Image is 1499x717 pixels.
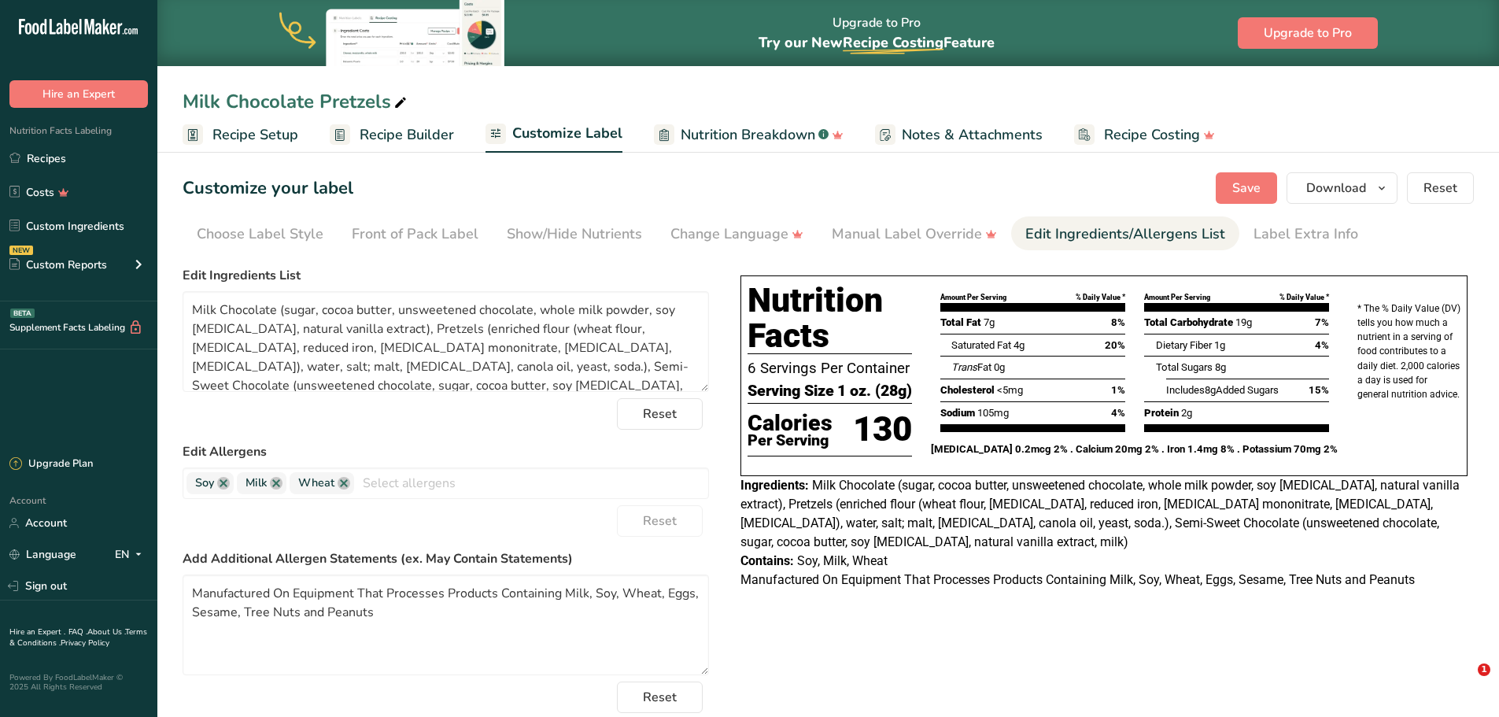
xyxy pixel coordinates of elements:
p: 6 Servings Per Container [748,357,912,379]
span: Total Fat [940,316,981,328]
span: Saturated Fat [951,339,1011,351]
div: Milk Chocolate Pretzels [183,87,410,116]
span: 20% [1105,338,1125,353]
a: Notes & Attachments [875,117,1043,153]
div: Powered By FoodLabelMaker © 2025 All Rights Reserved [9,673,148,692]
span: 0g [994,361,1005,373]
span: Protein [1144,407,1179,419]
span: 8g [1215,361,1226,373]
span: Notes & Attachments [902,124,1043,146]
span: 4% [1111,405,1125,421]
span: 2g [1181,407,1192,419]
span: Contains: [740,553,794,568]
span: Reset [643,512,677,530]
span: Recipe Builder [360,124,454,146]
p: 130 [853,404,912,456]
i: Trans [951,361,977,373]
button: Reset [617,682,703,713]
span: Download [1306,179,1366,198]
div: NEW [9,246,33,255]
span: Ingredients: [740,478,809,493]
span: Recipe Setup [212,124,298,146]
span: Sodium [940,407,975,419]
a: Recipe Costing [1074,117,1215,153]
span: 8% [1111,315,1125,331]
span: Try our New Feature [759,33,995,52]
div: Choose Label Style [197,224,323,245]
span: Manufactured On Equipment That Processes Products Containing Milk, Soy, Wheat, Eggs, Sesame, Tree... [740,572,1415,587]
div: Upgrade Plan [9,456,93,472]
span: Customize Label [512,123,622,144]
span: Fat [951,361,991,373]
a: About Us . [87,626,125,638]
span: Cholesterol [940,384,995,396]
span: Wheat [298,475,334,492]
span: Soy [195,475,214,492]
a: Nutrition Breakdown [654,117,844,153]
label: Edit Ingredients List [183,266,709,285]
div: Amount Per Serving [940,292,1006,303]
span: Recipe Costing [843,33,943,52]
span: Serving Size [748,379,834,403]
span: Total Sugars [1156,361,1213,373]
span: Total Carbohydrate [1144,316,1233,328]
p: Calories [748,412,833,435]
span: Reset [1423,179,1457,198]
div: % Daily Value * [1076,292,1125,303]
h1: Nutrition Facts [748,283,912,354]
button: Upgrade to Pro [1238,17,1378,49]
span: Reset [643,405,677,423]
div: Edit Ingredients/Allergens List [1025,224,1225,245]
div: BETA [10,309,35,318]
h1: Customize your label [183,176,353,201]
span: Save [1232,179,1261,198]
span: Includes Added Sugars [1166,384,1279,396]
p: [MEDICAL_DATA] 0.2mcg 2% . Calcium 20mg 2% . Iron 1.4mg 8% . Potassium 70mg 2% [931,442,1338,457]
div: EN [115,545,148,564]
span: Milk [246,475,267,492]
span: Dietary Fiber [1156,339,1212,351]
label: Edit Allergens [183,442,709,461]
span: 19g [1235,316,1252,328]
span: 7% [1315,315,1329,331]
span: Upgrade to Pro [1264,24,1352,43]
p: * The % Daily Value (DV) tells you how much a nutrient in a serving of food contributes to a dail... [1357,301,1460,401]
span: 7g [984,316,995,328]
button: Reset [1407,172,1474,204]
span: 1g [1214,339,1225,351]
a: Privacy Policy [61,638,109,649]
div: Front of Pack Label [352,224,478,245]
span: Nutrition Breakdown [681,124,815,146]
button: Download [1287,172,1397,204]
a: Language [9,541,76,568]
div: Amount Per Serving [1144,292,1210,303]
a: Hire an Expert . [9,626,65,638]
span: 8g [1205,384,1216,396]
div: Upgrade to Pro [759,1,995,66]
div: Label Extra Info [1253,224,1358,245]
a: FAQ . [68,626,87,638]
span: 105mg [977,407,1009,419]
a: Customize Label [486,116,622,153]
span: Recipe Costing [1104,124,1200,146]
label: Add Additional Allergen Statements (ex. May Contain Statements) [183,549,709,568]
input: Select allergens [354,471,708,495]
span: 4% [1315,338,1329,353]
span: 15% [1309,383,1329,398]
div: Change Language [670,224,803,245]
button: Reset [617,505,703,537]
span: 4g [1013,339,1025,351]
span: <5mg [997,384,1023,396]
button: Hire an Expert [9,80,148,108]
div: Manual Label Override [832,224,997,245]
span: 1 oz. (28g) [837,379,912,403]
div: % Daily Value * [1279,292,1329,303]
button: Reset [617,398,703,430]
span: Milk Chocolate (sugar, cocoa butter, unsweetened chocolate, whole milk powder, soy [MEDICAL_DATA]... [740,478,1460,549]
span: Reset [643,688,677,707]
a: Terms & Conditions . [9,626,147,649]
div: Custom Reports [9,257,107,273]
a: Recipe Setup [183,117,298,153]
iframe: Intercom live chat [1445,663,1483,701]
span: 1% [1111,383,1125,398]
